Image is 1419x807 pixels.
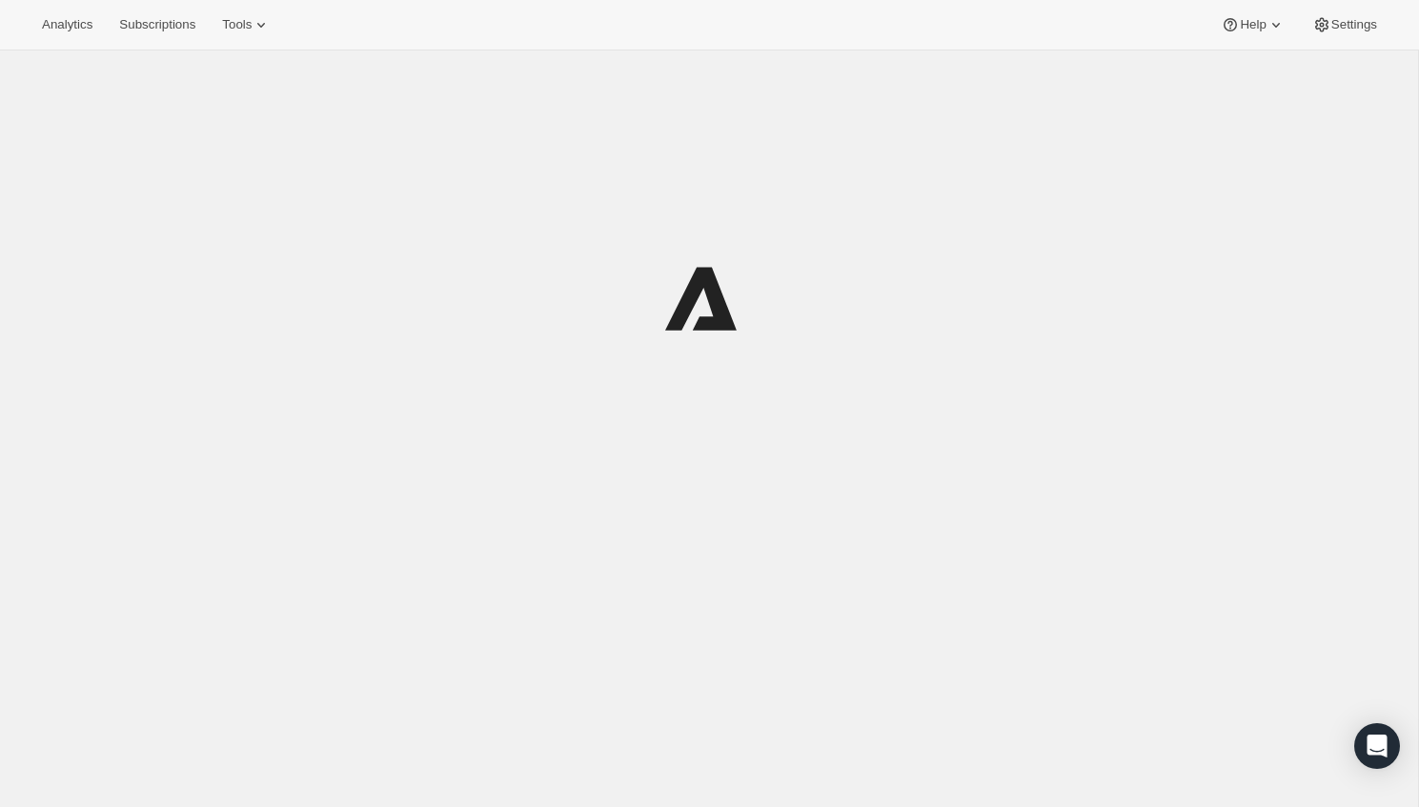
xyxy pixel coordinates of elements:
[42,17,92,32] span: Analytics
[1301,11,1389,38] button: Settings
[1240,17,1266,32] span: Help
[108,11,207,38] button: Subscriptions
[1331,17,1377,32] span: Settings
[211,11,282,38] button: Tools
[222,17,252,32] span: Tools
[1354,723,1400,769] div: Open Intercom Messenger
[1209,11,1296,38] button: Help
[119,17,195,32] span: Subscriptions
[30,11,104,38] button: Analytics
